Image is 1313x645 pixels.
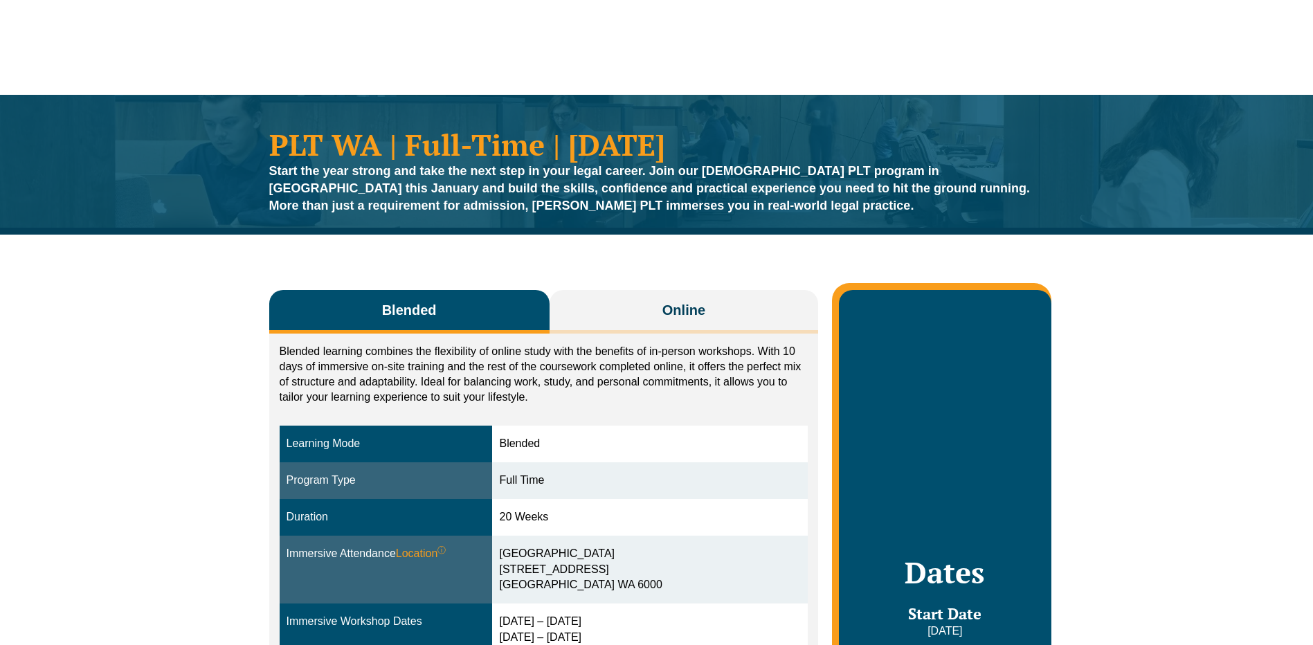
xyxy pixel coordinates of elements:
[908,603,981,624] span: Start Date
[499,473,801,489] div: Full Time
[287,546,486,562] div: Immersive Attendance
[287,473,486,489] div: Program Type
[853,624,1037,639] p: [DATE]
[396,546,446,562] span: Location
[269,129,1044,159] h1: PLT WA | Full-Time | [DATE]
[382,300,437,320] span: Blended
[662,300,705,320] span: Online
[287,614,486,630] div: Immersive Workshop Dates
[499,546,801,594] div: [GEOGRAPHIC_DATA] [STREET_ADDRESS] [GEOGRAPHIC_DATA] WA 6000
[280,344,808,405] p: Blended learning combines the flexibility of online study with the benefits of in-person workshop...
[287,436,486,452] div: Learning Mode
[269,164,1031,212] strong: Start the year strong and take the next step in your legal career. Join our [DEMOGRAPHIC_DATA] PL...
[437,545,446,555] sup: ⓘ
[853,555,1037,590] h2: Dates
[287,509,486,525] div: Duration
[499,509,801,525] div: 20 Weeks
[499,436,801,452] div: Blended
